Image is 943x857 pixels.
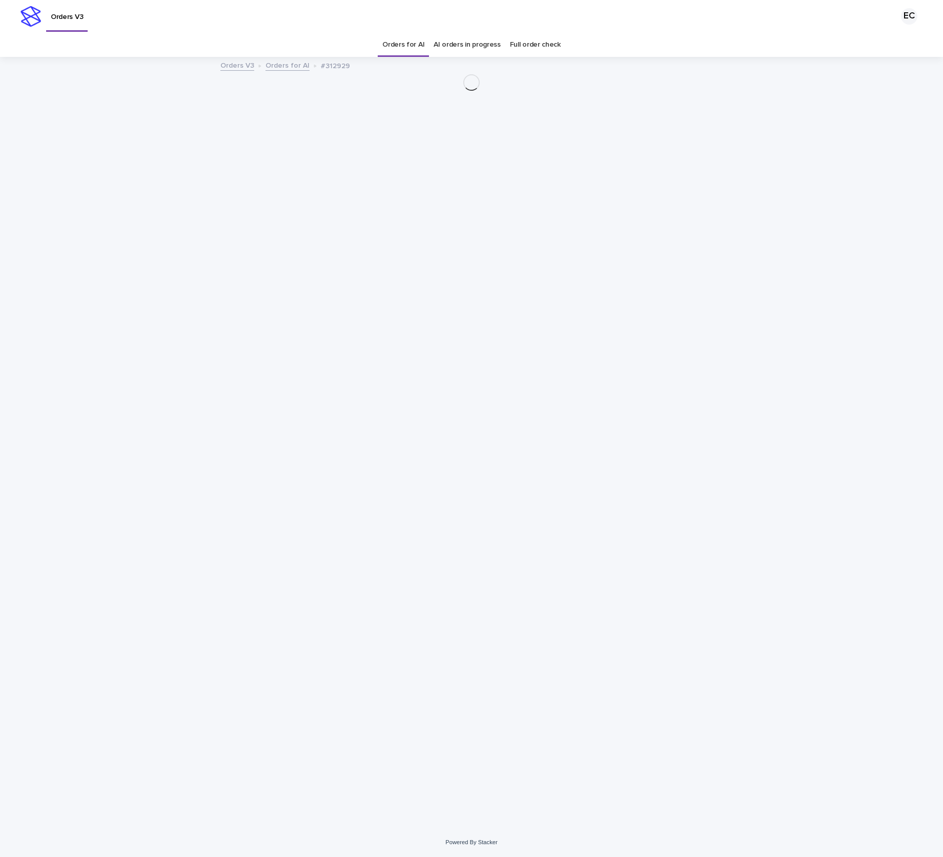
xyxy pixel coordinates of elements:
[510,33,561,57] a: Full order check
[434,33,501,57] a: AI orders in progress
[220,59,254,71] a: Orders V3
[382,33,424,57] a: Orders for AI
[265,59,310,71] a: Orders for AI
[901,8,917,25] div: EC
[321,59,350,71] p: #312929
[445,839,497,845] a: Powered By Stacker
[20,6,41,27] img: stacker-logo-s-only.png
